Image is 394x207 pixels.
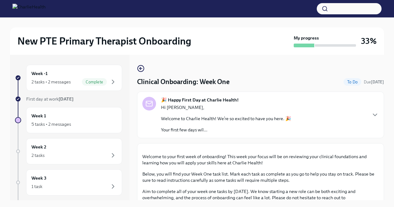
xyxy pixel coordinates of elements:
[142,171,379,183] p: Below, you will find your Week One task list. Mark each task as complete as you go to help you st...
[161,97,239,103] strong: 🎉 Happy First Day at Charlie Health!
[31,175,46,181] h6: Week 3
[15,107,122,133] a: Week 15 tasks • 2 messages
[12,4,45,14] img: CharlieHealth
[371,80,384,84] strong: [DATE]
[15,169,122,195] a: Week 31 task
[161,115,291,122] p: Welcome to Charlie Health! We’re so excited to have you here. 🎉
[31,70,48,77] h6: Week -1
[364,79,384,85] span: August 23rd, 2025 10:00
[31,112,46,119] h6: Week 1
[31,143,46,150] h6: Week 2
[142,153,379,166] p: Welcome to your first week of onboarding! This week your focus will be on reviewing your clinical...
[82,80,107,84] span: Complete
[26,96,74,102] span: First day at work
[294,35,319,41] strong: My progress
[17,35,191,47] h2: New PTE Primary Therapist Onboarding
[361,35,377,47] h3: 33%
[137,77,230,87] h4: Clinical Onboarding: Week One
[15,65,122,91] a: Week -12 tasks • 2 messagesComplete
[31,79,71,85] div: 2 tasks • 2 messages
[59,96,74,102] strong: [DATE]
[161,127,291,133] p: Your first few days wil...
[15,96,122,102] a: First day at work[DATE]
[15,138,122,164] a: Week 22 tasks
[31,121,71,127] div: 5 tasks • 2 messages
[344,80,361,84] span: To Do
[31,152,45,158] div: 2 tasks
[142,188,379,207] p: Aim to complete all of your week one tasks by [DATE]. We know starting a new role can be both exc...
[31,183,42,190] div: 1 task
[161,104,291,111] p: Hi [PERSON_NAME],
[364,80,384,84] span: Due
